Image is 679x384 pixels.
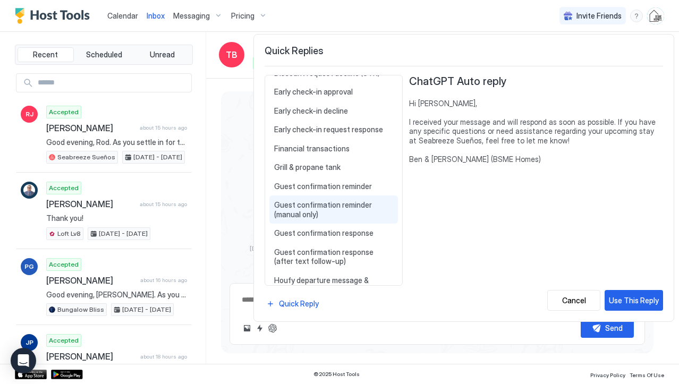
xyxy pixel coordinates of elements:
[562,295,586,306] div: Cancel
[274,200,393,219] span: Guest confirmation reminder (manual only)
[274,106,393,116] span: Early check-in decline
[274,248,393,266] span: Guest confirmation response (after text follow-up)
[409,99,663,164] span: Hi [PERSON_NAME], I received your message and will respond as soon as possible. If you have any s...
[409,75,507,88] span: ChatGPT Auto reply
[265,296,320,311] button: Quick Reply
[11,348,36,373] div: Open Intercom Messenger
[274,276,393,294] span: Houfy departure message & security deposit refund
[265,45,663,57] span: Quick Replies
[274,163,393,172] span: Grill & propane tank
[274,182,393,191] span: Guest confirmation reminder
[547,290,600,311] button: Cancel
[274,87,393,97] span: Early check-in approval
[609,295,659,306] div: Use This Reply
[605,290,663,311] button: Use This Reply
[274,144,393,153] span: Financial transactions
[279,298,319,309] div: Quick Reply
[274,125,393,134] span: Early check-in request response
[274,228,393,238] span: Guest confirmation response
